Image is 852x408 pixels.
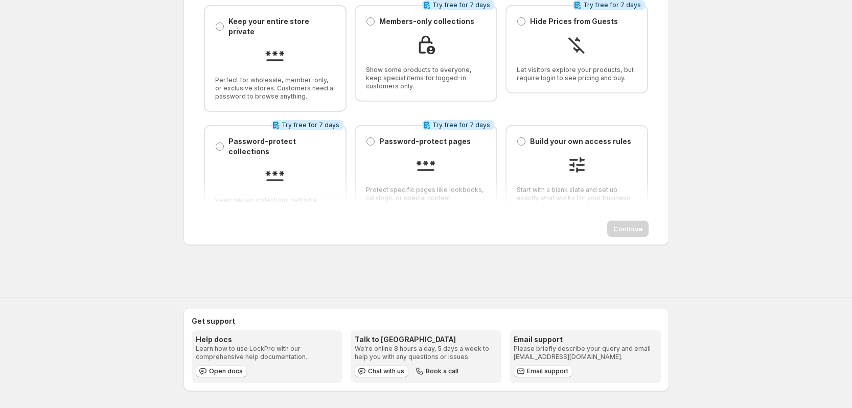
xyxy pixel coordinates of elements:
[426,367,458,375] span: Book a call
[416,155,436,175] img: Password-protect pages
[517,66,637,82] span: Let visitors explore your products, but require login to see pricing and buy.
[355,345,497,361] p: We're online 8 hours a day, 5 days a week to help you with any questions or issues.
[379,136,471,147] p: Password-protect pages
[527,367,568,375] span: Email support
[228,136,335,157] p: Password-protect collections
[530,136,631,147] p: Build your own access rules
[517,186,637,202] span: Start with a blank slate and set up exactly what works for your business.
[215,76,335,101] span: Perfect for wholesale, member-only, or exclusive stores. Customers need a password to browse anyt...
[228,16,335,37] p: Keep your entire store private
[432,121,490,129] span: Try free for 7 days
[567,155,587,175] img: Build your own access rules
[196,345,338,361] p: Learn how to use LockPro with our comprehensive help documentation.
[196,334,338,345] h3: Help docs
[514,365,572,377] a: Email support
[196,365,247,377] a: Open docs
[192,316,661,326] h2: Get support
[416,35,436,55] img: Members-only collections
[514,334,656,345] h3: Email support
[514,345,656,361] p: Please briefly describe your query and email [EMAIL_ADDRESS][DOMAIN_NAME].
[530,16,618,27] p: Hide Prices from Guests
[355,334,497,345] h3: Talk to [GEOGRAPHIC_DATA]
[282,121,339,129] span: Try free for 7 days
[432,1,490,9] span: Try free for 7 days
[355,365,408,377] button: Chat with us
[215,196,335,221] span: Keep certain collections behind a password while the rest of your store is open.
[209,367,243,375] span: Open docs
[412,365,463,377] button: Book a call
[265,165,285,185] img: Password-protect collections
[379,16,474,27] p: Members-only collections
[583,1,641,9] span: Try free for 7 days
[366,66,486,90] span: Show some products to everyone, keep special items for logged-in customers only.
[567,35,587,55] img: Hide Prices from Guests
[265,45,285,65] img: Keep your entire store private
[368,367,404,375] span: Chat with us
[366,186,486,202] span: Protect specific pages like lookbooks, catalogs, or special content.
